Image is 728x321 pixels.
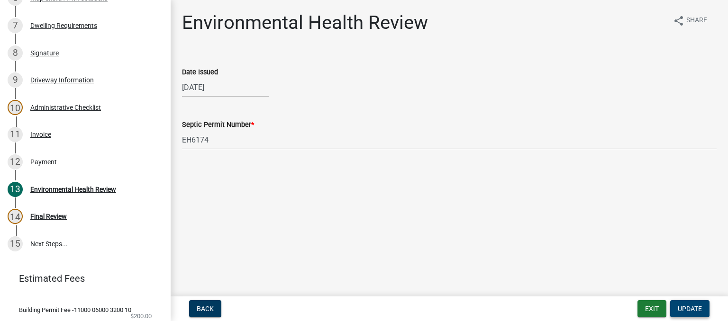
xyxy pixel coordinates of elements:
div: 8 [8,45,23,61]
input: mm/dd/yyyy [182,78,269,97]
button: shareShare [665,11,715,30]
div: Dwelling Requirements [30,22,97,29]
div: 14 [8,209,23,224]
div: Signature [30,50,59,56]
div: 15 [8,236,23,251]
h1: Environmental Health Review [182,11,428,34]
button: Exit [637,300,666,317]
span: Building Permit Fee -11000 06000 3200 10 [19,307,131,313]
i: share [673,15,684,27]
span: $200.00 [130,313,152,319]
label: Date Issued [182,69,218,76]
div: Invoice [30,131,51,138]
div: 13 [8,182,23,197]
div: Payment [30,159,57,165]
button: Back [189,300,221,317]
div: 9 [8,72,23,88]
div: 11 [8,127,23,142]
div: 7 [8,18,23,33]
label: Septic Permit Number [182,122,254,128]
span: Update [678,305,702,312]
span: Share [686,15,707,27]
span: Back [197,305,214,312]
div: Administrative Checklist [30,104,101,111]
div: Driveway Information [30,77,94,83]
a: Estimated Fees [8,269,155,288]
div: 12 [8,154,23,169]
div: Final Review [30,213,67,220]
div: Environmental Health Review [30,186,116,193]
div: 10 [8,100,23,115]
button: Update [670,300,710,317]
